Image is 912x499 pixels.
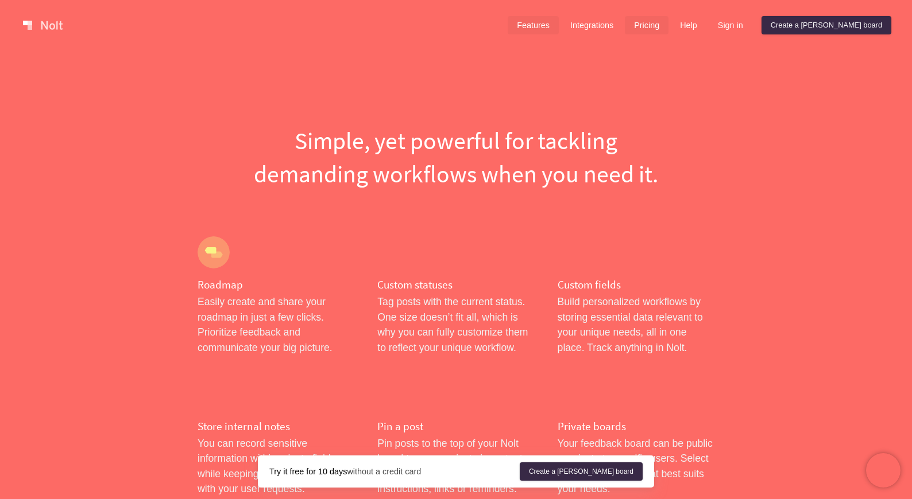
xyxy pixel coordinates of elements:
[377,294,534,355] p: Tag posts with the current status. One size doesn’t fit all, which is why you can fully customize...
[671,16,706,34] a: Help
[558,436,714,497] p: Your feedback board can be public or private to specific users. Select the privacy setting that b...
[198,278,354,292] h4: Roadmap
[377,436,534,497] p: Pin posts to the top of your Nolt board to communicate important messages to your users, such as ...
[198,124,714,190] h1: Simple, yet powerful for tackling demanding workflows when you need it.
[269,466,520,477] div: without a credit card
[198,419,354,434] h4: Store internal notes
[558,294,714,355] p: Build personalized workflows by storing essential data relevant to your unique needs, all in one ...
[625,16,668,34] a: Pricing
[520,462,643,481] a: Create a [PERSON_NAME] board
[377,278,534,292] h4: Custom statuses
[866,453,901,488] iframe: Chatra live chat
[508,16,559,34] a: Features
[198,436,354,497] p: You can record sensitive information within private fields while keeping the data in context with...
[558,419,714,434] h4: Private boards
[762,16,891,34] a: Create a [PERSON_NAME] board
[198,294,354,355] p: Easily create and share your roadmap in just a few clicks. Prioritize feedback and communicate yo...
[561,16,623,34] a: Integrations
[269,467,347,476] strong: Try it free for 10 days
[709,16,752,34] a: Sign in
[377,419,534,434] h4: Pin a post
[558,278,714,292] h4: Custom fields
